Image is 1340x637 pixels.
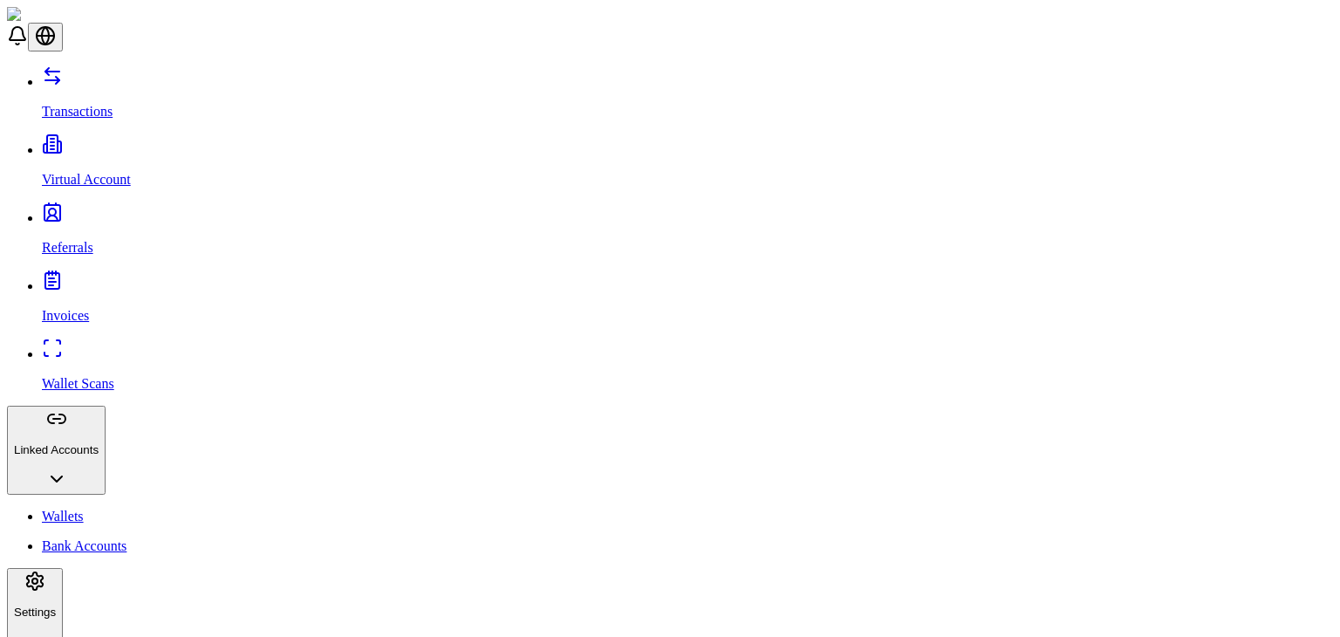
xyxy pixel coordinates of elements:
[42,172,1333,188] p: Virtual Account
[42,376,1333,392] p: Wallet Scans
[42,104,1333,120] p: Transactions
[42,240,1333,256] p: Referrals
[42,346,1333,392] a: Wallet Scans
[42,509,1333,524] a: Wallets
[42,538,1333,554] a: Bank Accounts
[42,210,1333,256] a: Referrals
[42,74,1333,120] a: Transactions
[42,308,1333,324] p: Invoices
[42,142,1333,188] a: Virtual Account
[14,443,99,456] p: Linked Accounts
[42,278,1333,324] a: Invoices
[7,7,111,23] img: ShieldPay Logo
[7,406,106,495] button: Linked Accounts
[14,606,56,619] p: Settings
